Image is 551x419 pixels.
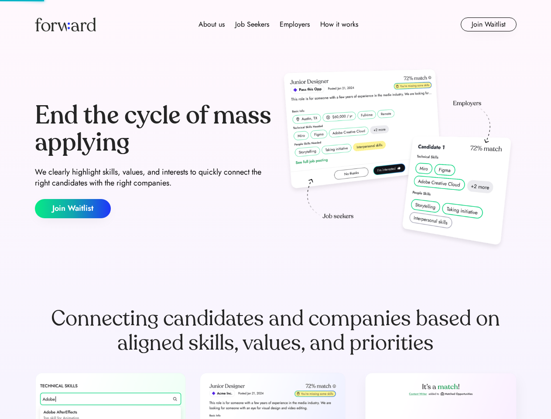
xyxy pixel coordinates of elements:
div: About us [198,19,225,30]
img: Forward logo [35,17,96,31]
img: hero-image.png [279,66,517,254]
div: End the cycle of mass applying [35,102,272,156]
div: Connecting candidates and companies based on aligned skills, values, and priorities [35,306,517,355]
div: Employers [280,19,310,30]
div: We clearly highlight skills, values, and interests to quickly connect the right candidates with t... [35,167,272,189]
div: Job Seekers [235,19,269,30]
div: How it works [320,19,358,30]
button: Join Waitlist [35,199,111,218]
button: Join Waitlist [461,17,517,31]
